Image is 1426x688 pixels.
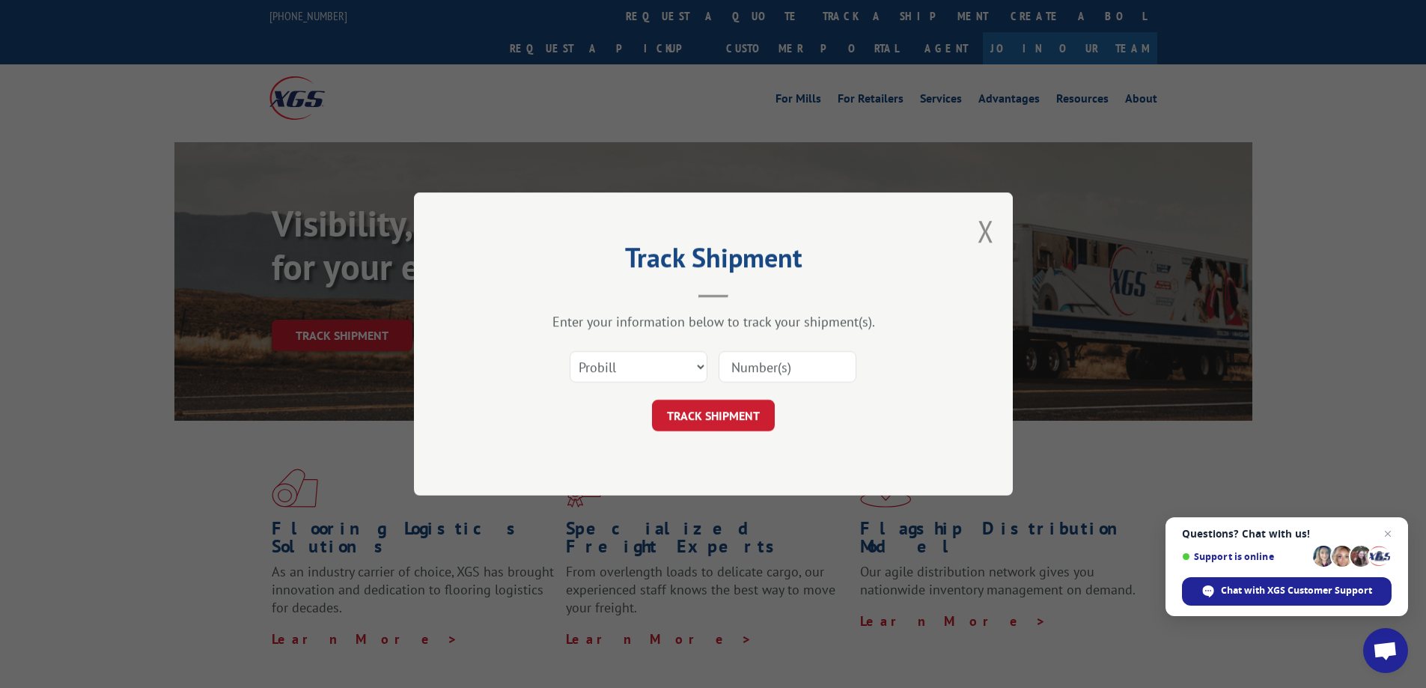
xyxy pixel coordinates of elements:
div: Chat with XGS Customer Support [1182,577,1392,606]
button: Close modal [978,211,994,251]
h2: Track Shipment [489,247,938,275]
div: Open chat [1363,628,1408,673]
span: Support is online [1182,551,1308,562]
span: Chat with XGS Customer Support [1221,584,1372,597]
input: Number(s) [719,351,856,383]
span: Questions? Chat with us! [1182,528,1392,540]
span: Close chat [1379,525,1397,543]
div: Enter your information below to track your shipment(s). [489,313,938,330]
button: TRACK SHIPMENT [652,400,775,431]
